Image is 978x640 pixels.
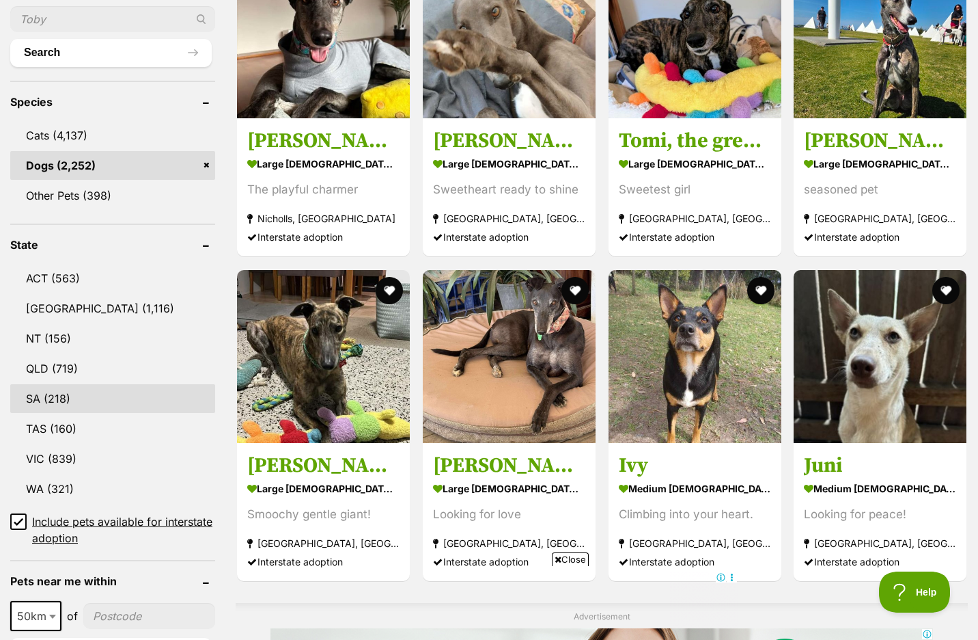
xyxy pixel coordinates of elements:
[10,151,215,180] a: Dogs (2,252)
[10,96,215,108] header: Species
[247,181,400,200] div: The playful charmer
[609,118,781,257] a: Tomi, the greyhound large [DEMOGRAPHIC_DATA] Dog Sweetest girl [GEOGRAPHIC_DATA], [GEOGRAPHIC_DAT...
[433,181,585,200] div: Sweetheart ready to shine
[10,294,215,323] a: [GEOGRAPHIC_DATA] (1,116)
[10,444,215,473] a: VIC (839)
[433,210,585,228] strong: [GEOGRAPHIC_DATA], [GEOGRAPHIC_DATA]
[247,534,400,552] strong: [GEOGRAPHIC_DATA], [GEOGRAPHIC_DATA]
[804,453,956,479] h3: Juni
[804,552,956,571] div: Interstate adoption
[247,505,400,524] div: Smoochy gentle giant!
[83,603,215,629] input: postcode
[609,442,781,581] a: Ivy medium [DEMOGRAPHIC_DATA] Dog Climbing into your heart. [GEOGRAPHIC_DATA], [GEOGRAPHIC_DATA] ...
[10,39,212,66] button: Search
[619,210,771,228] strong: [GEOGRAPHIC_DATA], [GEOGRAPHIC_DATA]
[12,606,60,626] span: 50km
[240,572,738,633] iframe: Advertisement
[10,475,215,503] a: WA (321)
[247,552,400,571] div: Interstate adoption
[804,534,956,552] strong: [GEOGRAPHIC_DATA], [GEOGRAPHIC_DATA]
[10,121,215,150] a: Cats (4,137)
[32,514,215,546] span: Include pets available for interstate adoption
[804,155,956,174] strong: large [DEMOGRAPHIC_DATA] Dog
[10,6,215,32] input: Toby
[433,534,585,552] strong: [GEOGRAPHIC_DATA], [GEOGRAPHIC_DATA]
[619,129,771,155] h3: Tomi, the greyhound
[247,210,400,228] strong: Nicholls, [GEOGRAPHIC_DATA]
[879,572,951,613] iframe: Help Scout Beacon - Open
[423,270,596,443] img: Chloe, the greyhound - Greyhound Dog
[10,414,215,443] a: TAS (160)
[794,442,966,581] a: Juni medium [DEMOGRAPHIC_DATA] Dog Looking for peace! [GEOGRAPHIC_DATA], [GEOGRAPHIC_DATA] Inters...
[10,181,215,210] a: Other Pets (398)
[619,181,771,200] div: Sweetest girl
[804,505,956,524] div: Looking for peace!
[10,354,215,383] a: QLD (719)
[433,479,585,498] strong: large [DEMOGRAPHIC_DATA] Dog
[247,155,400,174] strong: large [DEMOGRAPHIC_DATA] Dog
[237,118,410,257] a: [PERSON_NAME], the greyhound large [DEMOGRAPHIC_DATA] Dog The playful charmer Nicholls, [GEOGRAPH...
[619,479,771,498] strong: medium [DEMOGRAPHIC_DATA] Dog
[619,534,771,552] strong: [GEOGRAPHIC_DATA], [GEOGRAPHIC_DATA]
[552,552,589,566] span: Close
[804,181,956,200] div: seasoned pet
[794,270,966,443] img: Juni - Australian Kelpie Dog
[804,129,956,155] h3: [PERSON_NAME], the greyhound
[433,129,585,155] h3: [PERSON_NAME], the greyhound
[433,155,585,174] strong: large [DEMOGRAPHIC_DATA] Dog
[423,442,596,581] a: [PERSON_NAME], the greyhound large [DEMOGRAPHIC_DATA] Dog Looking for love [GEOGRAPHIC_DATA], [GE...
[619,155,771,174] strong: large [DEMOGRAPHIC_DATA] Dog
[433,228,585,247] div: Interstate adoption
[932,277,960,304] button: favourite
[10,324,215,353] a: NT (156)
[423,118,596,257] a: [PERSON_NAME], the greyhound large [DEMOGRAPHIC_DATA] Dog Sweetheart ready to shine [GEOGRAPHIC_D...
[433,505,585,524] div: Looking for love
[433,453,585,479] h3: [PERSON_NAME], the greyhound
[10,514,215,546] a: Include pets available for interstate adoption
[609,270,781,443] img: Ivy - Australian Kelpie Dog
[247,479,400,498] strong: large [DEMOGRAPHIC_DATA] Dog
[433,552,585,571] div: Interstate adoption
[804,210,956,228] strong: [GEOGRAPHIC_DATA], [GEOGRAPHIC_DATA]
[10,575,215,587] header: Pets near me within
[619,552,771,571] div: Interstate adoption
[247,129,400,155] h3: [PERSON_NAME], the greyhound
[376,277,403,304] button: favourite
[10,601,61,631] span: 50km
[67,608,78,624] span: of
[247,228,400,247] div: Interstate adoption
[237,442,410,581] a: [PERSON_NAME], the greyhound large [DEMOGRAPHIC_DATA] Dog Smoochy gentle giant! [GEOGRAPHIC_DATA]...
[10,239,215,251] header: State
[804,228,956,247] div: Interstate adoption
[619,228,771,247] div: Interstate adoption
[619,505,771,524] div: Climbing into your heart.
[619,453,771,479] h3: Ivy
[10,384,215,413] a: SA (218)
[237,270,410,443] img: Tyson, the greyhound - Greyhound Dog
[561,277,589,304] button: favourite
[746,277,774,304] button: favourite
[10,264,215,293] a: ACT (563)
[794,118,966,257] a: [PERSON_NAME], the greyhound large [DEMOGRAPHIC_DATA] Dog seasoned pet [GEOGRAPHIC_DATA], [GEOGRA...
[804,479,956,498] strong: medium [DEMOGRAPHIC_DATA] Dog
[247,453,400,479] h3: [PERSON_NAME], the greyhound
